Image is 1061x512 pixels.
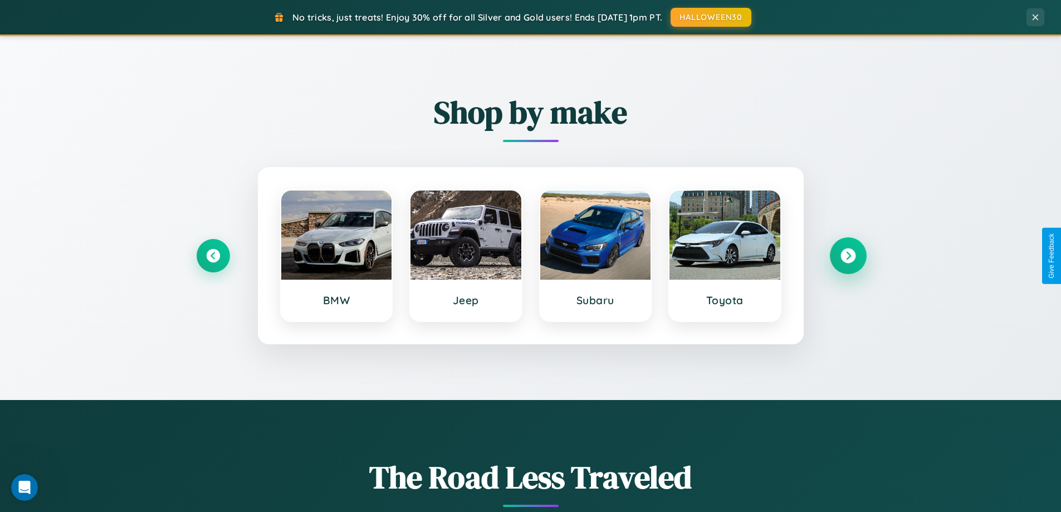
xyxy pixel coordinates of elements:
h3: Subaru [551,294,640,307]
h1: The Road Less Traveled [197,456,865,499]
iframe: Intercom live chat [11,474,38,501]
button: HALLOWEEN30 [671,8,751,27]
h2: Shop by make [197,91,865,134]
h3: Jeep [422,294,510,307]
span: No tricks, just treats! Enjoy 30% off for all Silver and Gold users! Ends [DATE] 1pm PT. [292,12,662,23]
div: Give Feedback [1048,233,1055,279]
h3: BMW [292,294,381,307]
h3: Toyota [681,294,769,307]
